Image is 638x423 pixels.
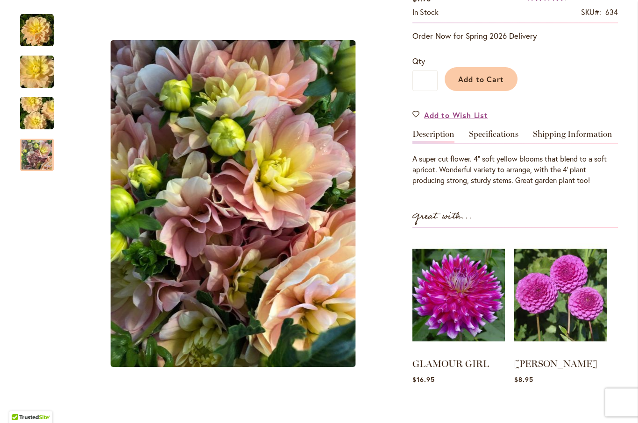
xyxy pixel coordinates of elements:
span: $8.95 [514,375,533,384]
p: Order Now for Spring 2026 Delivery [412,30,618,42]
div: Availability [412,7,439,18]
div: DAY DREAMER [20,5,63,46]
span: Add to Wish List [424,110,488,120]
iframe: Launch Accessibility Center [7,390,33,416]
div: Product Images [63,5,446,403]
a: Description [412,130,454,143]
a: Shipping Information [533,130,612,143]
a: Specifications [469,130,518,143]
strong: Great with... [412,209,472,224]
img: DAY DREAMER [111,40,356,367]
a: Add to Wish List [412,110,488,120]
div: DAY DREAMER [20,88,63,129]
div: DAY DREAMER [20,46,63,88]
a: [PERSON_NAME] [514,358,597,369]
div: A super cut flower. 4" soft yellow blooms that blend to a soft apricot. Wonderful variety to arra... [412,154,618,186]
img: MARY MUNNS [514,237,607,353]
div: DAY DREAMER [20,129,54,171]
a: GLAMOUR GIRL [412,358,489,369]
strong: SKU [581,7,601,17]
span: Add to Cart [458,74,504,84]
div: 634 [605,7,618,18]
div: DAY DREAMER [63,5,403,403]
span: $16.95 [412,375,435,384]
img: DAY DREAMER [3,49,71,94]
div: Detailed Product Info [412,130,618,186]
img: DAY DREAMER [3,91,71,136]
div: DAY DREAMERDAY DREAMERDAY DREAMER [63,5,403,403]
span: Qty [412,56,425,66]
img: GLAMOUR GIRL [412,237,505,353]
button: Add to Cart [445,67,517,91]
img: DAY DREAMER [20,14,54,47]
span: In stock [412,7,439,17]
